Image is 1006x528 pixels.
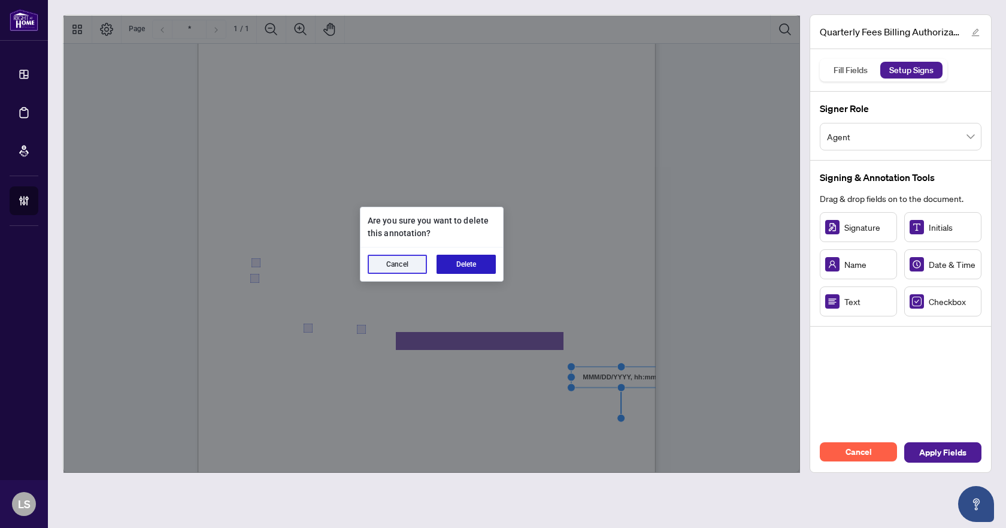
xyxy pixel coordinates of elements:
[820,101,981,116] h4: Signer Role
[958,486,994,522] button: Open asap
[820,25,962,39] span: Quarterly Fees Billing Authorization.pdf
[844,221,892,234] span: Signature
[827,125,974,148] span: Agent
[10,9,38,31] img: logo
[929,295,976,308] span: Checkbox
[844,295,892,308] span: Text
[827,62,874,79] div: Fill Fields
[820,170,981,185] h4: Signing & Annotation Tools
[929,258,976,271] span: Date & Time
[846,442,872,461] span: Cancel
[18,496,31,512] span: LS
[929,221,976,234] span: Initials
[844,258,892,271] span: Name
[820,59,947,82] div: segmented control
[919,443,966,462] span: Apply Fields
[883,62,940,79] div: Setup Signs
[820,192,981,205] article: Drag & drop fields on to the document.
[971,28,980,37] span: edit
